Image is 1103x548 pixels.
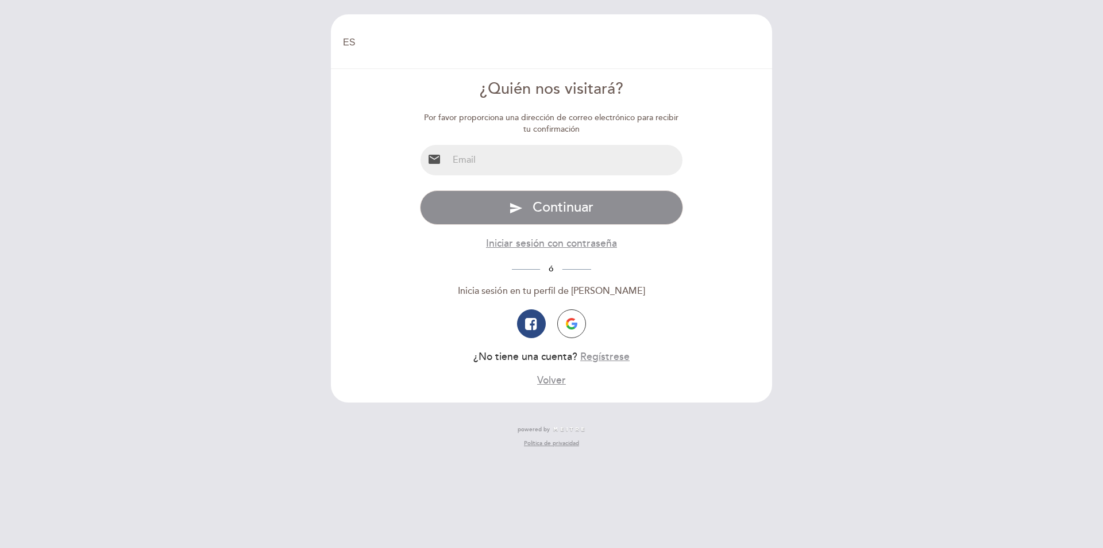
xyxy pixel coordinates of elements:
button: Iniciar sesión con contraseña [486,236,617,251]
a: Política de privacidad [524,439,579,447]
span: ¿No tiene una cuenta? [473,351,577,363]
button: Volver [537,373,566,388]
button: send Continuar [420,190,684,225]
i: email [427,152,441,166]
img: MEITRE [553,427,585,432]
span: ó [540,264,562,274]
div: ¿Quién nos visitará? [420,78,684,101]
span: Continuar [533,199,593,216]
a: powered by [518,426,585,434]
img: icon-google.png [566,318,577,329]
span: powered by [518,426,550,434]
div: Inicia sesión en tu perfil de [PERSON_NAME] [420,285,684,298]
i: send [509,201,523,215]
button: Regístrese [580,350,630,364]
input: Email [448,145,683,175]
div: Por favor proporciona una dirección de correo electrónico para recibir tu confirmación [420,112,684,135]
